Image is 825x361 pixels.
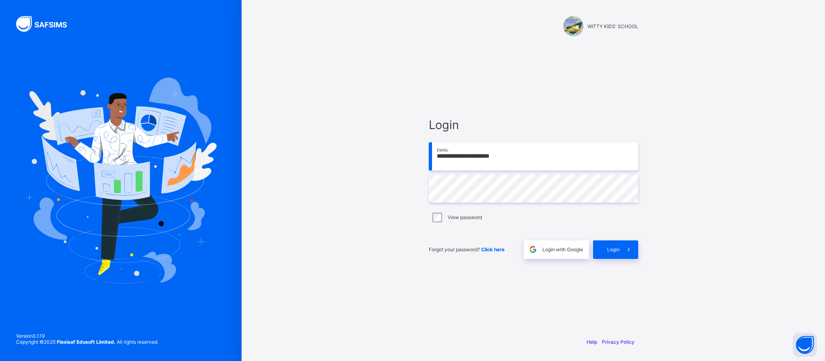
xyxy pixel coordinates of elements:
a: Click here [481,246,505,252]
span: Login with Google [542,246,583,252]
a: Help [587,339,597,345]
img: Hero Image [25,78,217,283]
span: Version 0.1.19 [16,333,158,339]
img: SAFSIMS Logo [16,16,77,32]
span: Login [429,118,638,132]
button: Open asap [793,333,817,357]
img: google.396cfc9801f0270233282035f929180a.svg [528,245,538,254]
label: View password [448,214,482,220]
span: Login [607,246,620,252]
span: Copyright © 2025 All rights reserved. [16,339,158,345]
span: Forgot your password? [429,246,505,252]
strong: Flexisaf Edusoft Limited. [57,339,116,345]
a: Privacy Policy [602,339,635,345]
span: WITTY KIDS' SCHOOL [587,23,638,29]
